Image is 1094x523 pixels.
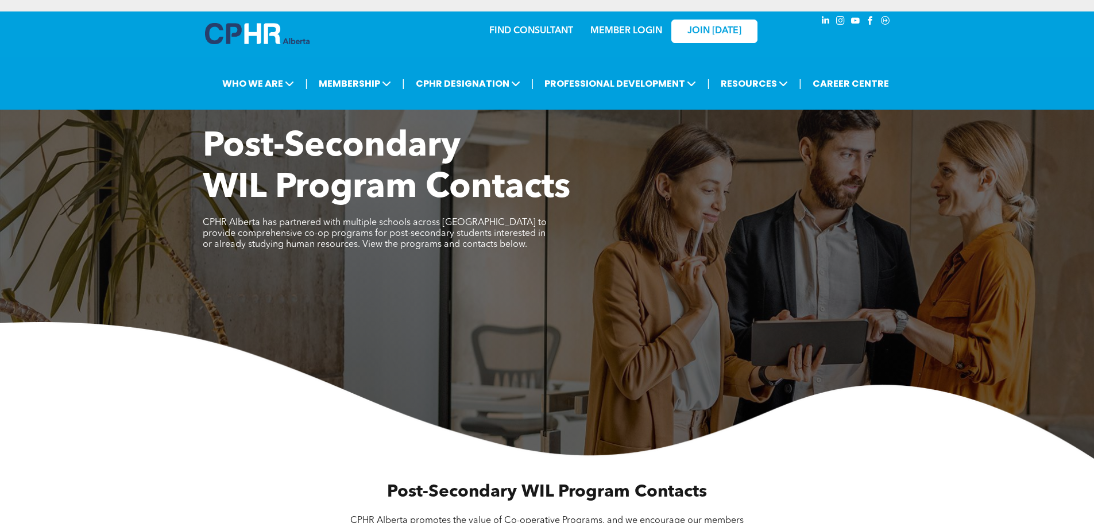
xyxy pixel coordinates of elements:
[205,23,310,44] img: A blue and white logo for cp alberta
[541,73,699,94] span: PROFESSIONAL DEVELOPMENT
[412,73,524,94] span: CPHR DESIGNATION
[717,73,791,94] span: RESOURCES
[834,14,847,30] a: instagram
[809,73,892,94] a: CAREER CENTRE
[305,72,308,95] li: |
[489,26,573,36] a: FIND CONSULTANT
[590,26,662,36] a: MEMBER LOGIN
[819,14,832,30] a: linkedin
[203,130,461,164] span: Post-Secondary
[203,218,547,249] span: CPHR Alberta has partnered with multiple schools across [GEOGRAPHIC_DATA] to provide comprehensiv...
[799,72,802,95] li: |
[531,72,534,95] li: |
[402,72,405,95] li: |
[864,14,877,30] a: facebook
[315,73,395,94] span: MEMBERSHIP
[387,483,707,501] span: Post-Secondary WIL Program Contacts
[671,20,757,43] a: JOIN [DATE]
[219,73,297,94] span: WHO WE ARE
[879,14,892,30] a: Social network
[849,14,862,30] a: youtube
[687,26,741,37] span: JOIN [DATE]
[203,171,570,206] span: WIL Program Contacts
[707,72,710,95] li: |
